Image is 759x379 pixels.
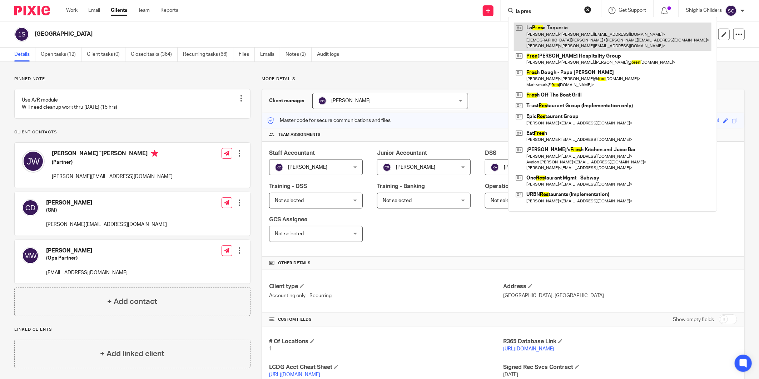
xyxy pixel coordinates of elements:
[377,150,427,156] span: Junior Accountant
[46,255,128,262] h5: (Ops Partner)
[269,317,503,323] h4: CUSTOM FIELDS
[491,163,499,172] img: svg%3E
[503,292,737,299] p: [GEOGRAPHIC_DATA], [GEOGRAPHIC_DATA]
[269,346,272,351] span: 1
[14,327,250,333] p: Linked clients
[485,150,496,156] span: DSS
[52,150,173,159] h4: [PERSON_NAME] "[PERSON_NAME]
[41,48,81,61] a: Open tasks (12)
[725,5,737,16] img: svg%3E
[100,348,164,359] h4: + Add linked client
[14,6,50,15] img: Pixie
[239,48,255,61] a: Files
[14,129,250,135] p: Client contacts
[278,260,311,266] span: Other details
[288,165,327,170] span: [PERSON_NAME]
[35,30,525,38] h2: [GEOGRAPHIC_DATA]
[491,198,520,203] span: Not selected
[503,372,518,377] span: [DATE]
[383,163,391,172] img: svg%3E
[52,159,173,166] h5: (Partner)
[22,199,39,216] img: svg%3E
[278,132,321,138] span: Team assignments
[396,165,435,170] span: [PERSON_NAME]
[584,6,591,13] button: Clear
[22,247,39,264] img: svg%3E
[269,338,503,345] h4: # Of Locations
[111,7,127,14] a: Clients
[14,76,250,82] p: Pinned note
[269,97,305,104] h3: Client manager
[66,7,78,14] a: Work
[383,198,412,203] span: Not selected
[183,48,233,61] a: Recurring tasks (66)
[52,173,173,180] p: [PERSON_NAME][EMAIL_ADDRESS][DOMAIN_NAME]
[269,217,307,222] span: GCS Assignee
[267,117,391,124] p: Master code for secure communications and files
[88,7,100,14] a: Email
[131,48,178,61] a: Closed tasks (364)
[515,9,580,15] input: Search
[275,163,283,172] img: svg%3E
[275,198,304,203] span: Not selected
[503,338,737,345] h4: R365 Database Link
[619,8,646,13] span: Get Support
[503,364,737,371] h4: Signed Rec Svcs Contract
[286,48,312,61] a: Notes (2)
[503,283,737,290] h4: Address
[504,165,543,170] span: [PERSON_NAME]
[46,207,167,214] h5: (GM)
[46,247,128,255] h4: [PERSON_NAME]
[485,183,539,189] span: Operations support
[673,316,714,323] label: Show empty fields
[151,150,158,157] i: Primary
[503,346,554,351] a: [URL][DOMAIN_NAME]
[107,296,157,307] h4: + Add contact
[22,150,45,173] img: svg%3E
[46,269,128,276] p: [EMAIL_ADDRESS][DOMAIN_NAME]
[87,48,125,61] a: Client tasks (0)
[269,150,315,156] span: Staff Accountant
[262,76,745,82] p: More details
[331,98,371,103] span: [PERSON_NAME]
[269,364,503,371] h4: LCDG Acct Cheat Sheet
[160,7,178,14] a: Reports
[377,183,425,189] span: Training - Banking
[260,48,280,61] a: Emails
[269,292,503,299] p: Accounting only - Recurring
[14,27,29,42] img: svg%3E
[46,199,167,207] h4: [PERSON_NAME]
[269,283,503,290] h4: Client type
[269,372,320,377] a: [URL][DOMAIN_NAME]
[138,7,150,14] a: Team
[14,48,35,61] a: Details
[269,183,307,189] span: Training - DSS
[46,221,167,228] p: [PERSON_NAME][EMAIL_ADDRESS][DOMAIN_NAME]
[686,7,722,14] p: Shighla Childers
[275,231,304,236] span: Not selected
[317,48,344,61] a: Audit logs
[318,97,327,105] img: svg%3E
